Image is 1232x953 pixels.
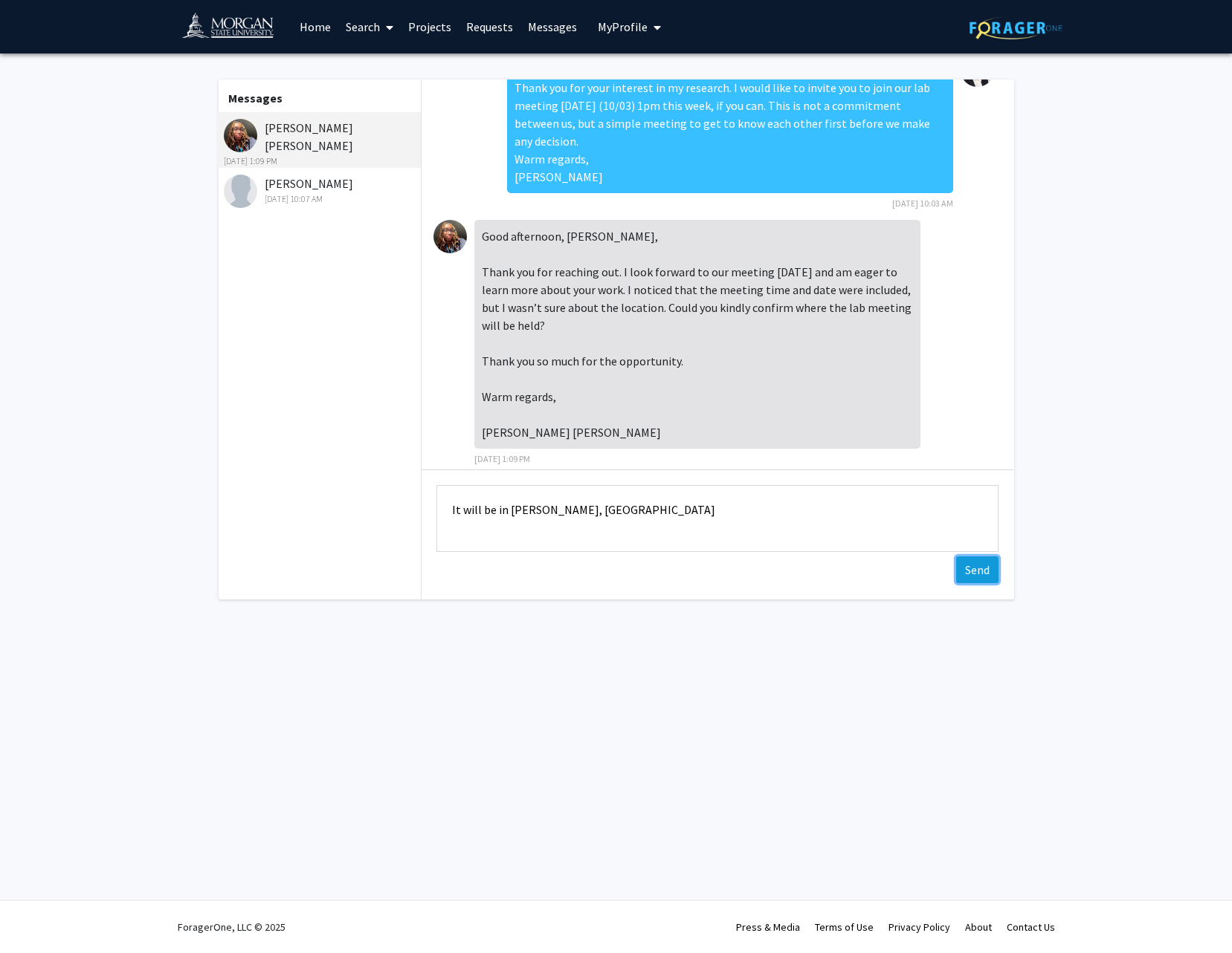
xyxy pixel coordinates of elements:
div: [DATE] 10:07 AM [224,192,418,206]
span: [DATE] 10:03 AM [892,198,953,209]
img: Morgan State University Logo [181,12,287,45]
div: [DATE] 1:09 PM [224,155,418,168]
span: [DATE] 1:09 PM [474,453,530,464]
a: Projects [401,1,459,53]
iframe: Chat [11,886,63,942]
a: Messages [520,1,584,53]
div: [PERSON_NAME] [PERSON_NAME] [224,119,418,168]
a: About [965,920,992,934]
a: Terms of Use [815,920,874,934]
a: Requests [459,1,520,53]
a: Home [292,1,338,53]
a: Privacy Policy [888,920,950,934]
b: Messages [228,91,283,105]
img: Shakira Charles [224,119,257,152]
img: Shakira Charles [433,220,467,253]
div: [PERSON_NAME] [224,175,418,206]
img: ForagerOne Logo [970,16,1062,39]
a: Press & Media [736,920,800,934]
button: Send [956,556,999,583]
div: Good afternoon, [PERSON_NAME], Thank you for reaching out. I look forward to our meeting [DATE] a... [474,220,920,449]
a: Search [338,1,401,53]
a: Contact Us [1007,920,1055,934]
span: My Profile [598,19,648,34]
textarea: Message [436,485,999,552]
div: Hi [PERSON_NAME], Thank you for your interest in my research. I would like to invite you to join ... [507,53,953,193]
div: ForagerOne, LLC © 2025 [178,901,286,953]
img: Mirian Elekwachi [224,175,257,208]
